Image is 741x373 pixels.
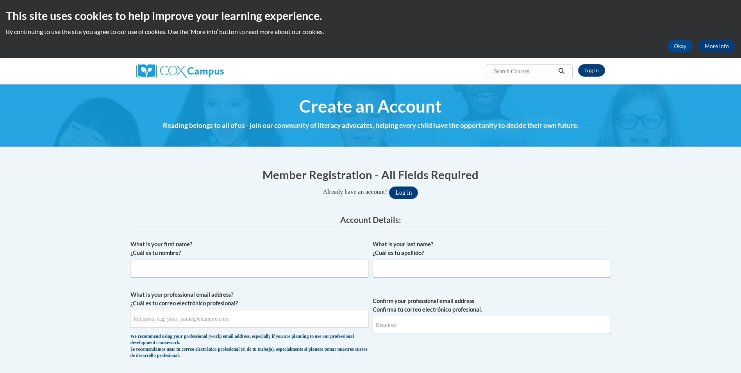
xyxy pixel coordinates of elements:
[389,186,418,199] button: Log in
[578,64,605,77] a: Log In
[299,96,442,117] span: Create an Account
[130,334,369,359] div: We recommend using your professional (work) email address, especially if you are planning to use ...
[668,40,693,52] button: Okay
[130,167,611,183] h1: Member Registration - All Fields Required
[6,27,735,36] p: By continuing to use the site you agree to our use of cookies. Use the ‘More info’ button to read...
[698,40,735,52] a: More Info
[373,259,611,277] input: Metadata input
[130,120,611,131] h4: Reading belongs to all of us - join our community of literacy advocates, helping every child have...
[130,259,369,277] input: Metadata input
[130,310,369,328] input: Metadata input
[6,8,735,23] h2: This site uses cookies to help improve your learning experience.
[130,291,369,308] label: What is your professional email address? ¿Cuál es tu correo electrónico profesional?
[130,240,369,257] label: What is your first name? ¿Cuál es tu nombre?
[340,215,401,224] span: Account Details:
[555,66,567,76] button: Search
[136,64,224,78] img: Cox Campus
[373,240,611,257] label: What is your last name? ¿Cuál es tu apellido?
[493,66,555,76] input: Search Courses
[373,316,611,334] input: Required
[373,297,611,314] label: Confirm your professional email address Confirma tu correo electrónico profesional.
[323,188,388,195] span: Already have an account?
